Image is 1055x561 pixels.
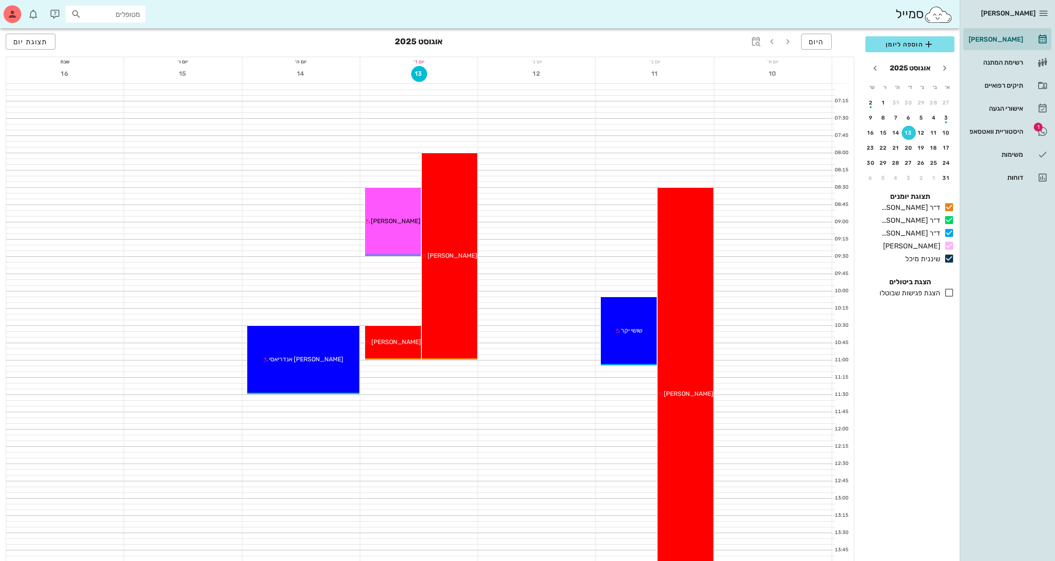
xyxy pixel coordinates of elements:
[864,126,878,140] button: 16
[865,277,954,287] h4: הצגת ביטולים
[963,167,1051,188] a: דוחות
[891,80,903,95] th: ה׳
[832,236,850,243] div: 09:15
[889,145,903,151] div: 21
[939,141,954,155] button: 17
[878,202,940,213] div: ד״ר [PERSON_NAME]
[880,241,940,251] div: [PERSON_NAME]
[889,141,903,155] button: 21
[832,356,850,364] div: 11:00
[967,36,1023,43] div: [PERSON_NAME]
[914,96,928,110] button: 29
[927,156,941,170] button: 25
[927,160,941,166] div: 25
[864,145,878,151] div: 23
[876,288,940,298] div: הצגת פגישות שבוטלו
[832,391,850,399] div: 11:30
[1034,123,1043,132] span: תג
[889,171,903,185] button: 4
[914,115,928,121] div: 5
[832,443,850,450] div: 12:15
[57,70,73,77] span: 16
[832,512,850,519] div: 13:15
[914,111,928,125] button: 5
[647,70,663,77] span: 11
[914,126,928,140] button: 12
[832,495,850,502] div: 13:00
[902,156,916,170] button: 27
[809,38,824,46] span: היום
[801,34,832,50] button: היום
[927,130,941,136] div: 11
[832,546,850,554] div: 13:45
[889,115,903,121] div: 7
[939,171,954,185] button: 31
[832,166,850,174] div: 08:15
[939,111,954,125] button: 3
[865,36,954,52] button: הוספה ליומן
[902,171,916,185] button: 3
[832,115,850,122] div: 07:30
[596,57,713,66] div: יום ב׳
[876,111,891,125] button: 8
[478,57,596,66] div: יום ג׳
[832,201,850,209] div: 08:45
[832,184,850,191] div: 08:30
[864,100,878,106] div: 2
[269,356,343,363] span: [PERSON_NAME] אנדריאסי
[832,426,850,433] div: 12:00
[902,130,916,136] div: 13
[864,175,878,181] div: 6
[889,156,903,170] button: 28
[902,96,916,110] button: 30
[927,96,941,110] button: 28
[864,130,878,136] div: 16
[917,80,928,95] th: ג׳
[886,59,934,77] button: אוגוסט 2025
[832,460,850,468] div: 12:30
[927,145,941,151] div: 18
[902,111,916,125] button: 6
[124,57,241,66] div: יום ו׳
[647,66,663,82] button: 11
[924,6,953,23] img: SmileCloud logo
[876,115,891,121] div: 8
[864,111,878,125] button: 9
[412,70,427,77] span: 13
[864,96,878,110] button: 2
[967,151,1023,158] div: משימות
[967,128,1023,135] div: היסטוריית וואטסאפ
[914,145,928,151] div: 19
[902,254,940,264] div: שיננית מיכל
[371,338,421,346] span: [PERSON_NAME]
[621,327,642,334] span: שושי יקר
[876,141,891,155] button: 22
[939,126,954,140] button: 10
[967,174,1023,181] div: דוחות
[371,217,420,225] span: [PERSON_NAME]
[939,115,954,121] div: 3
[876,130,891,136] div: 15
[963,121,1051,142] a: תגהיסטוריית וואטסאפ
[175,66,191,82] button: 15
[876,171,891,185] button: 5
[765,66,781,82] button: 10
[963,29,1051,50] a: [PERSON_NAME]
[963,75,1051,96] a: תיקים רפואיים
[939,96,954,110] button: 27
[889,111,903,125] button: 7
[927,111,941,125] button: 4
[832,218,850,226] div: 09:00
[902,145,916,151] div: 20
[360,57,478,66] div: יום ד׳
[876,100,891,106] div: 1
[832,477,850,485] div: 12:45
[395,34,443,51] h3: אוגוסט 2025
[664,390,713,398] span: [PERSON_NAME]
[878,215,940,226] div: ד״ר [PERSON_NAME]
[864,141,878,155] button: 23
[902,126,916,140] button: 13
[981,9,1036,17] span: [PERSON_NAME]
[832,132,850,139] div: 07:45
[914,175,928,181] div: 2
